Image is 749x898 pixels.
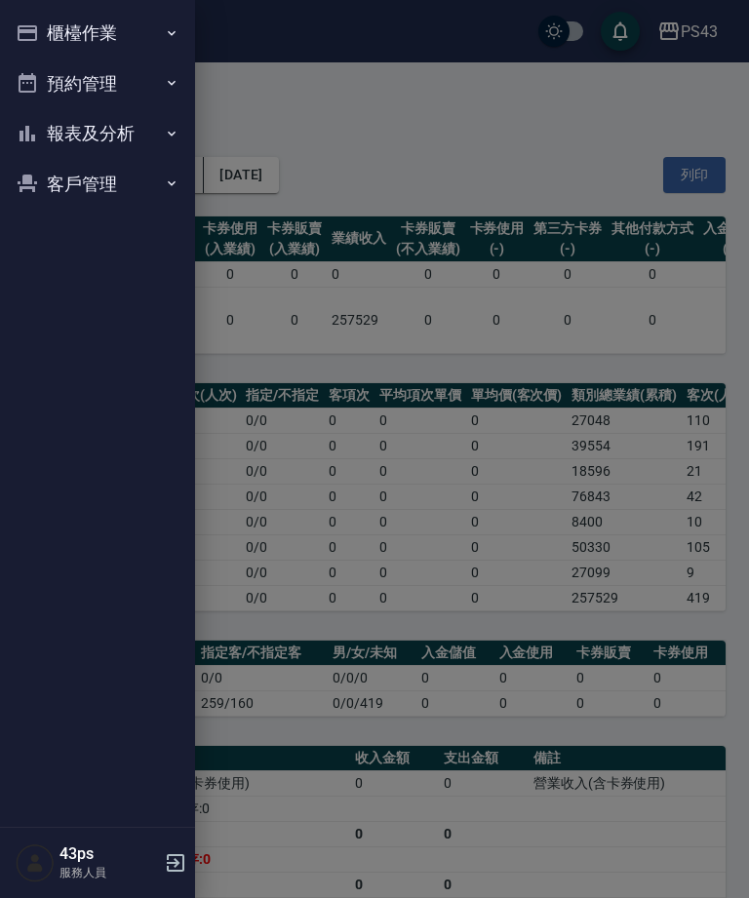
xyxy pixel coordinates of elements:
[8,8,187,59] button: 櫃檯作業
[8,108,187,159] button: 報表及分析
[16,843,55,882] img: Person
[8,159,187,210] button: 客戶管理
[59,844,159,864] h5: 43ps
[59,864,159,881] p: 服務人員
[8,59,187,109] button: 預約管理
